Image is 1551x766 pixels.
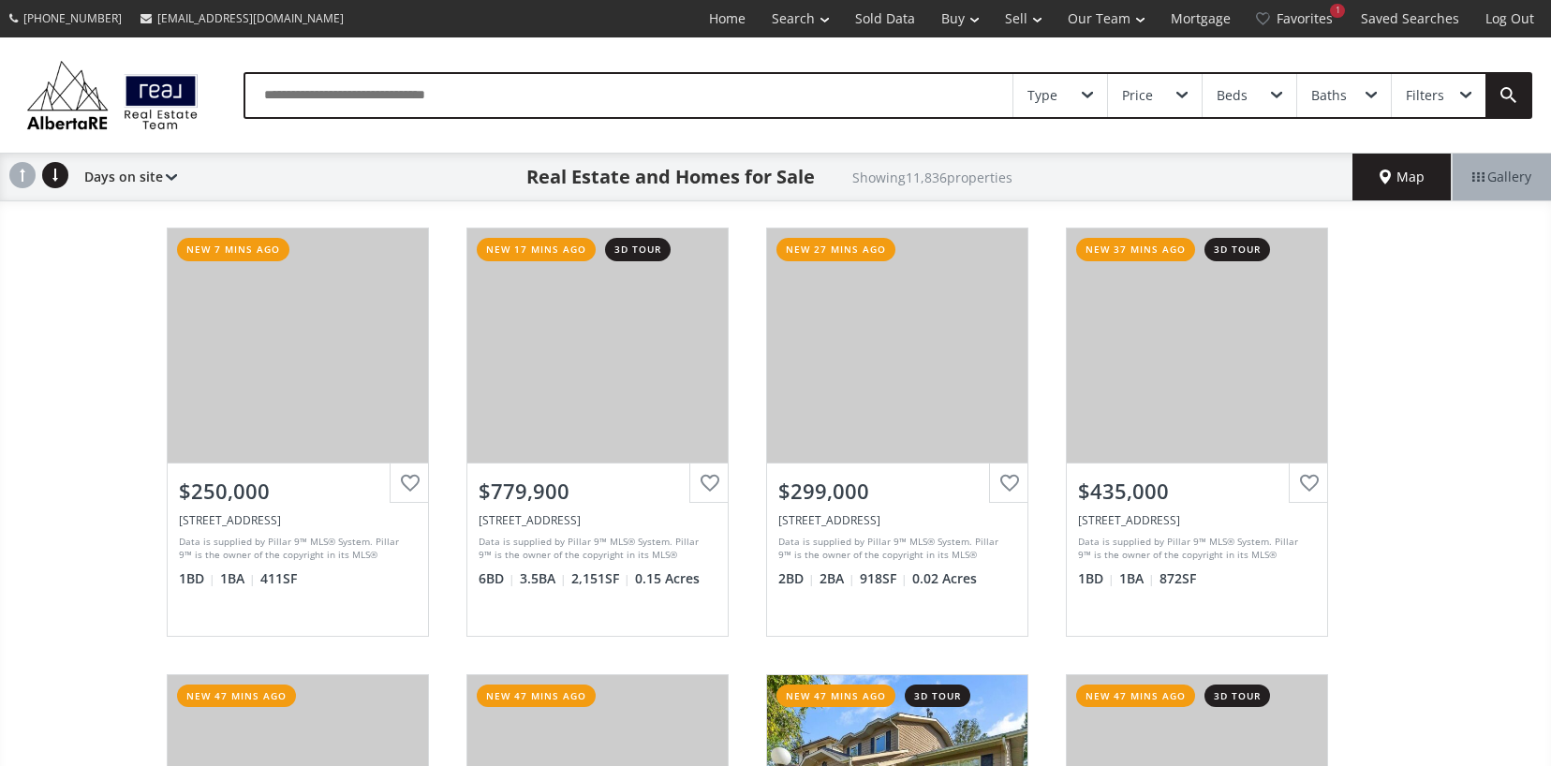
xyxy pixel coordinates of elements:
[179,535,412,563] div: Data is supplied by Pillar 9™ MLS® System. Pillar 9™ is the owner of the copyright in its MLS® Sy...
[1078,512,1316,528] div: 535 8 Avenue SE #613, Calgary, AB T2G 5S9
[1217,89,1248,102] div: Beds
[75,154,177,200] div: Days on site
[912,569,977,588] span: 0.02 Acres
[1380,168,1425,186] span: Map
[23,10,122,26] span: [PHONE_NUMBER]
[260,569,297,588] span: 411 SF
[860,569,908,588] span: 918 SF
[157,10,344,26] span: [EMAIL_ADDRESS][DOMAIN_NAME]
[520,569,567,588] span: 3.5 BA
[479,535,712,563] div: Data is supplied by Pillar 9™ MLS® System. Pillar 9™ is the owner of the copyright in its MLS® Sy...
[179,569,215,588] span: 1 BD
[1078,477,1316,506] div: $435,000
[479,512,716,528] div: 27 Taralake Mews NE, Calgary, AB T3J 0H9
[1078,535,1311,563] div: Data is supplied by Pillar 9™ MLS® System. Pillar 9™ is the owner of the copyright in its MLS® Sy...
[1352,154,1452,200] div: Map
[747,209,1047,655] a: new 27 mins ago$299,000[STREET_ADDRESS]Data is supplied by Pillar 9™ MLS® System. Pillar 9™ is th...
[778,535,1012,563] div: Data is supplied by Pillar 9™ MLS® System. Pillar 9™ is the owner of the copyright in its MLS® Sy...
[448,209,747,655] a: new 17 mins ago3d tour$779,900[STREET_ADDRESS]Data is supplied by Pillar 9™ MLS® System. Pillar 9...
[778,512,1016,528] div: 2781 Chinook Winds Drive SW #5203, Airdrie, AB T4B 3S5
[1311,89,1347,102] div: Baths
[778,569,815,588] span: 2 BD
[1047,209,1347,655] a: new 37 mins ago3d tour$435,000[STREET_ADDRESS]Data is supplied by Pillar 9™ MLS® System. Pillar 9...
[1078,569,1115,588] span: 1 BD
[220,569,256,588] span: 1 BA
[1119,569,1155,588] span: 1 BA
[571,569,630,588] span: 2,151 SF
[526,164,815,190] h1: Real Estate and Homes for Sale
[131,1,353,36] a: [EMAIL_ADDRESS][DOMAIN_NAME]
[179,512,417,528] div: 624 8 Avenue SE #405, Calgary, AB T2G 0M1
[1122,89,1153,102] div: Price
[1452,154,1551,200] div: Gallery
[1472,168,1531,186] span: Gallery
[479,477,716,506] div: $779,900
[179,477,417,506] div: $250,000
[148,209,448,655] a: new 7 mins ago$250,000[STREET_ADDRESS]Data is supplied by Pillar 9™ MLS® System. Pillar 9™ is the...
[820,569,855,588] span: 2 BA
[479,569,515,588] span: 6 BD
[635,569,700,588] span: 0.15 Acres
[1330,4,1345,18] div: 1
[1406,89,1444,102] div: Filters
[852,170,1012,184] h2: Showing 11,836 properties
[1160,569,1196,588] span: 872 SF
[19,56,206,134] img: Logo
[1027,89,1057,102] div: Type
[778,477,1016,506] div: $299,000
